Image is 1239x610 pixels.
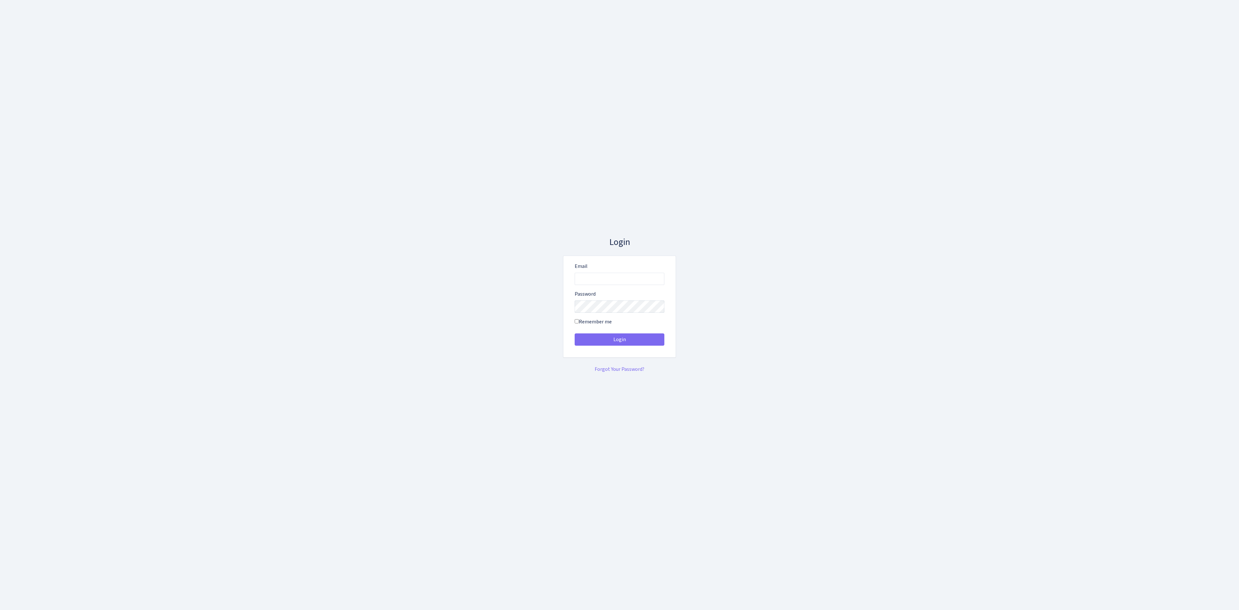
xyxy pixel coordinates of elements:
label: Password [575,290,596,298]
h3: Login [563,237,676,248]
button: Login [575,333,664,346]
input: Remember me [575,319,579,323]
label: Email [575,262,588,270]
label: Remember me [575,318,612,326]
a: Forgot Your Password? [595,366,644,373]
